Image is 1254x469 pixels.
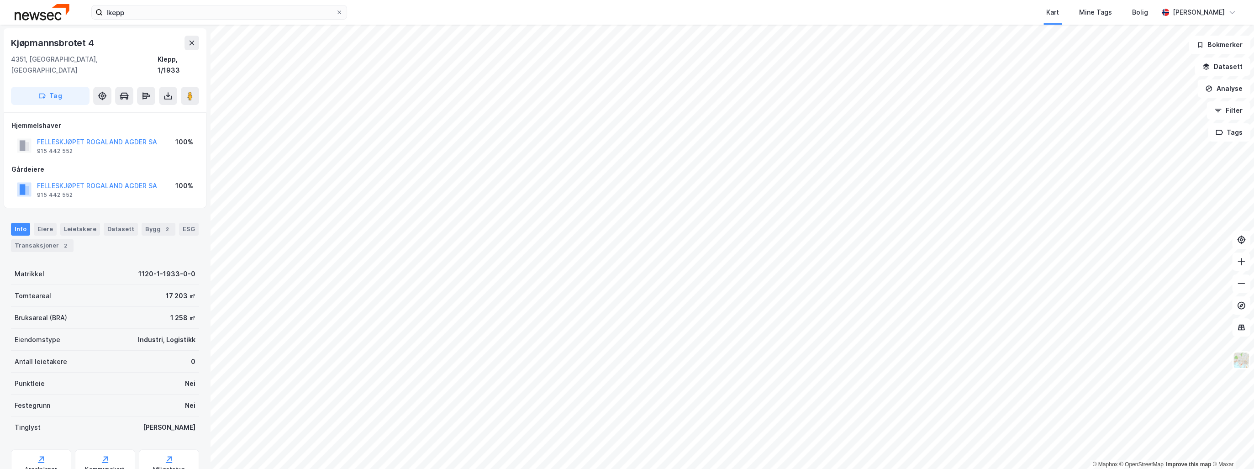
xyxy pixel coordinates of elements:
div: Bolig [1132,7,1148,18]
div: 100% [175,180,193,191]
div: Festegrunn [15,400,50,411]
div: Tinglyst [15,422,41,433]
div: Datasett [104,223,138,236]
a: Mapbox [1092,461,1117,468]
button: Tags [1208,123,1250,142]
div: 17 203 ㎡ [166,290,195,301]
div: Tomteareal [15,290,51,301]
div: 100% [175,137,193,148]
img: Z [1233,352,1250,369]
div: Nei [185,400,195,411]
div: [PERSON_NAME] [1173,7,1225,18]
div: 2 [61,241,70,250]
div: Nei [185,378,195,389]
div: Matrikkel [15,269,44,279]
div: Bruksareal (BRA) [15,312,67,323]
div: Mine Tags [1079,7,1112,18]
div: 0 [191,356,195,367]
div: 1 258 ㎡ [170,312,195,323]
input: Søk på adresse, matrikkel, gårdeiere, leietakere eller personer [103,5,336,19]
div: Eiendomstype [15,334,60,345]
div: [PERSON_NAME] [143,422,195,433]
div: Gårdeiere [11,164,199,175]
a: Improve this map [1166,461,1211,468]
div: Punktleie [15,378,45,389]
img: newsec-logo.f6e21ccffca1b3a03d2d.png [15,4,69,20]
a: OpenStreetMap [1119,461,1164,468]
button: Analyse [1197,79,1250,98]
div: Eiere [34,223,57,236]
button: Bokmerker [1189,36,1250,54]
div: 915 442 552 [37,148,73,155]
div: Bygg [142,223,175,236]
div: Antall leietakere [15,356,67,367]
div: Info [11,223,30,236]
iframe: Chat Widget [1208,425,1254,469]
div: Kontrollprogram for chat [1208,425,1254,469]
button: Tag [11,87,90,105]
div: Kart [1046,7,1059,18]
button: Datasett [1195,58,1250,76]
div: 4351, [GEOGRAPHIC_DATA], [GEOGRAPHIC_DATA] [11,54,158,76]
div: Klepp, 1/1933 [158,54,199,76]
button: Filter [1207,101,1250,120]
div: Kjøpmannsbrotet 4 [11,36,96,50]
div: 1120-1-1933-0-0 [138,269,195,279]
div: 915 442 552 [37,191,73,199]
div: ESG [179,223,199,236]
div: Leietakere [60,223,100,236]
div: Transaksjoner [11,239,74,252]
div: Industri, Logistikk [138,334,195,345]
div: 2 [163,225,172,234]
div: Hjemmelshaver [11,120,199,131]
